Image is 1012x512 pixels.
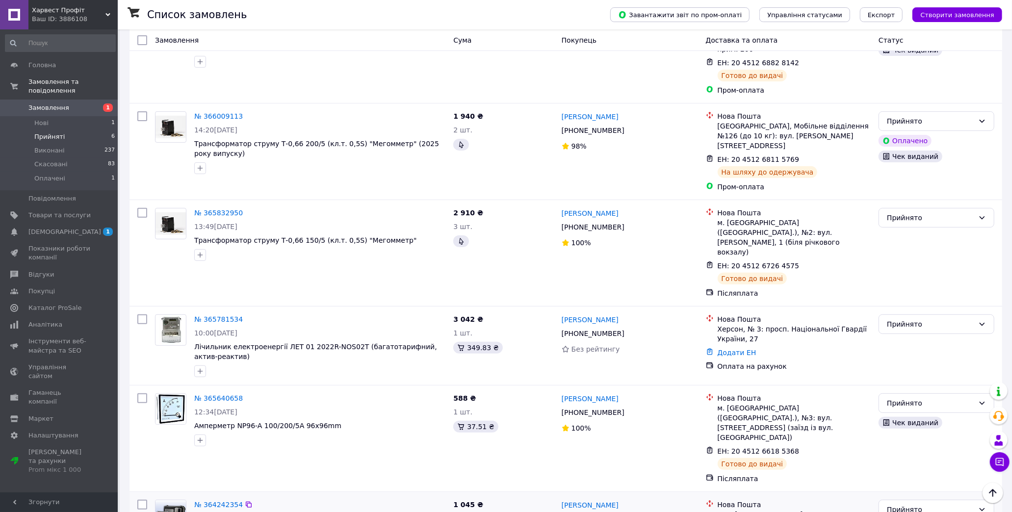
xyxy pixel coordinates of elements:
div: [PHONE_NUMBER] [560,124,626,137]
button: Створити замовлення [912,7,1002,22]
a: [PERSON_NAME] [562,500,619,510]
div: [PHONE_NUMBER] [560,327,626,340]
span: Інструменти веб-майстра та SEO [28,337,91,355]
img: Фото товару [156,212,186,235]
div: м. [GEOGRAPHIC_DATA] ([GEOGRAPHIC_DATA].), №3: вул. [STREET_ADDRESS] (заїзд із вул. [GEOGRAPHIC_D... [718,403,871,442]
span: 2 шт. [453,126,472,134]
div: Чек виданий [879,151,942,162]
div: Нова Пошта [718,208,871,218]
span: 1 045 ₴ [453,501,483,509]
span: Повідомлення [28,194,76,203]
span: Замовлення [28,103,69,112]
span: Показники роботи компанії [28,244,91,262]
a: Фото товару [155,393,186,425]
span: 100% [571,239,591,247]
span: 14:20[DATE] [194,126,237,134]
span: Амперметр NP96-A 100/200/5A 96x96mm [194,422,341,430]
div: Готово до видачі [718,458,787,470]
div: [GEOGRAPHIC_DATA], Мобільне відділення №126 (до 10 кг): вул. [PERSON_NAME][STREET_ADDRESS] [718,121,871,151]
span: 12:34[DATE] [194,408,237,416]
div: Прийнято [887,319,974,330]
span: Завантажити звіт по пром-оплаті [618,10,742,19]
a: [PERSON_NAME] [562,208,619,218]
span: 83 [108,160,115,169]
span: Управління сайтом [28,363,91,381]
span: 1 шт. [453,329,472,337]
div: [PHONE_NUMBER] [560,220,626,234]
div: Післяплата [718,474,871,484]
span: Замовлення та повідомлення [28,77,118,95]
div: Прийнято [887,398,974,409]
div: Чек виданий [879,417,942,429]
div: Готово до видачі [718,70,787,81]
div: Нова Пошта [718,111,871,121]
a: Лічильник електроенергії ЛЕТ 01 2022R-NOS02T (багатотарифний, актив-реактив) [194,343,437,360]
a: № 366009113 [194,112,243,120]
span: 98% [571,142,587,150]
span: Управління статусами [767,11,842,19]
span: Покупці [28,287,55,296]
button: Завантажити звіт по пром-оплаті [610,7,750,22]
img: Фото товару [159,315,182,345]
span: ЕН: 20 4512 6882 8142 [718,59,800,67]
div: Оплачено [879,135,932,147]
span: [PERSON_NAME] та рахунки [28,448,91,475]
span: Доставка та оплата [706,36,778,44]
span: ЕН: 20 4512 6811 5769 [718,155,800,163]
a: Фото товару [155,208,186,239]
span: Статус [879,36,904,44]
span: Без рейтингу [571,345,620,353]
img: Фото товару [156,394,186,424]
span: Налаштування [28,431,78,440]
a: № 364242354 [194,501,243,509]
a: № 365640658 [194,394,243,402]
h1: Список замовлень [147,9,247,21]
span: 1 [111,174,115,183]
a: № 365781534 [194,315,243,323]
a: Додати ЕН [718,349,756,357]
span: Головна [28,61,56,70]
a: Створити замовлення [903,10,1002,18]
div: Прийнято [887,116,974,127]
span: 1 [111,119,115,128]
span: 1 шт. [453,408,472,416]
span: Замовлення [155,36,199,44]
button: Чат з покупцем [990,452,1010,472]
span: Нові [34,119,49,128]
a: [PERSON_NAME] [562,112,619,122]
span: Трансформатор струму Т-0,66 150/5 (кл.т. 0,5S) "Мегомметр" [194,236,417,244]
div: Prom мікс 1 000 [28,465,91,474]
span: Покупець [562,36,597,44]
span: ЕН: 20 4512 6618 5368 [718,447,800,455]
span: 13:49[DATE] [194,223,237,230]
div: 349.83 ₴ [453,342,502,354]
span: 3 042 ₴ [453,315,483,323]
div: Оплата на рахунок [718,361,871,371]
div: Післяплата [718,288,871,298]
a: № 365832950 [194,209,243,217]
button: Експорт [860,7,903,22]
span: 10:00[DATE] [194,329,237,337]
span: 100% [571,424,591,432]
div: Нова Пошта [718,393,871,403]
a: Трансформатор струму Т-0,66 200/5 (кл.т. 0,5S) "Мегомметр" (2025 року випуску) [194,140,439,157]
span: Товари та послуги [28,211,91,220]
span: Каталог ProSale [28,304,81,312]
span: Експорт [868,11,895,19]
span: Маркет [28,414,53,423]
span: Оплачені [34,174,65,183]
a: Фото товару [155,111,186,143]
span: 2 910 ₴ [453,209,483,217]
span: Прийняті [34,132,65,141]
a: [PERSON_NAME] [562,394,619,404]
a: Фото товару [155,314,186,346]
input: Пошук [5,34,116,52]
div: м. [GEOGRAPHIC_DATA] ([GEOGRAPHIC_DATA].), №2: вул. [PERSON_NAME], 1 (біля річкового вокзалу) [718,218,871,257]
span: Cума [453,36,471,44]
div: 37.51 ₴ [453,421,498,433]
span: [DEMOGRAPHIC_DATA] [28,228,101,236]
div: Пром-оплата [718,85,871,95]
span: 588 ₴ [453,394,476,402]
